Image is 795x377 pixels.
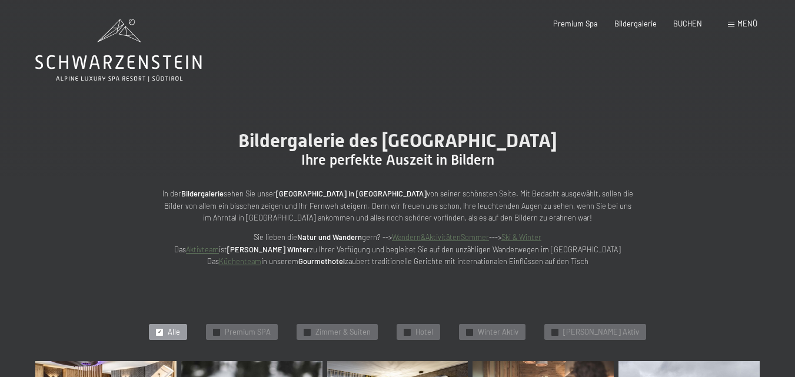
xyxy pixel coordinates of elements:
[301,152,494,168] span: Ihre perfekte Auszeit in Bildern
[219,256,261,266] a: Küchenteam
[315,327,371,338] span: Zimmer & Suiten
[392,232,489,242] a: Wandern&AktivitätenSommer
[614,19,657,28] a: Bildergalerie
[553,329,557,335] span: ✓
[553,19,598,28] a: Premium Spa
[501,232,541,242] a: Ski & Winter
[297,232,362,242] strong: Natur und Wandern
[468,329,472,335] span: ✓
[162,188,633,223] p: In der sehen Sie unser von seiner schönsten Seite. Mit Bedacht ausgewählt, sollen die Bilder von ...
[158,329,162,335] span: ✓
[276,189,427,198] strong: [GEOGRAPHIC_DATA] in [GEOGRAPHIC_DATA]
[405,329,410,335] span: ✓
[673,19,702,28] a: BUCHEN
[298,256,345,266] strong: Gourmethotel
[478,327,518,338] span: Winter Aktiv
[227,245,310,254] strong: [PERSON_NAME] Winter
[225,327,271,338] span: Premium SPA
[737,19,757,28] span: Menü
[181,189,224,198] strong: Bildergalerie
[415,327,433,338] span: Hotel
[563,327,639,338] span: [PERSON_NAME] Aktiv
[305,329,310,335] span: ✓
[168,327,180,338] span: Alle
[238,129,557,152] span: Bildergalerie des [GEOGRAPHIC_DATA]
[162,231,633,267] p: Sie lieben die gern? --> ---> Das ist zu Ihrer Verfügung und begleitet Sie auf den unzähligen Wan...
[215,329,219,335] span: ✓
[186,245,219,254] a: Aktivteam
